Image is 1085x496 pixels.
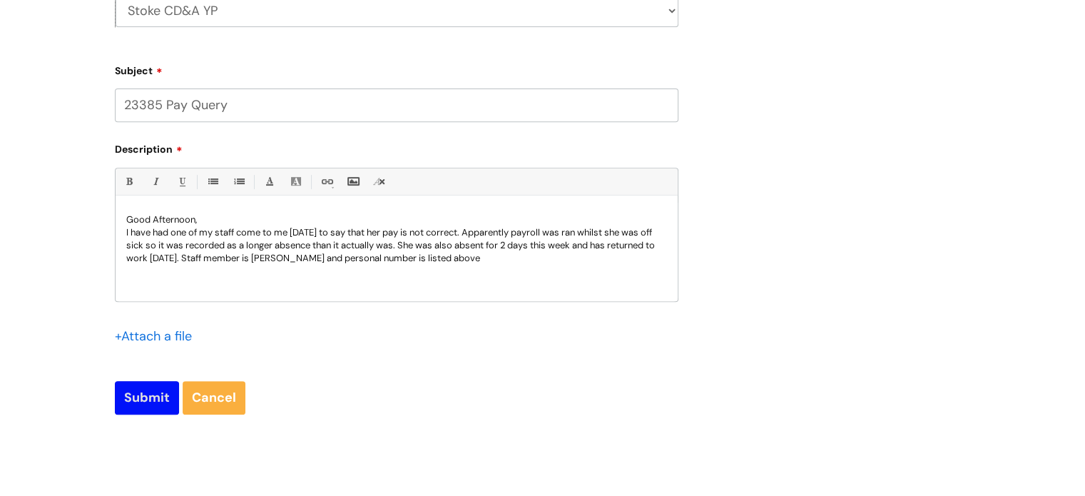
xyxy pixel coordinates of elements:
[287,173,305,191] a: Back Color
[230,173,248,191] a: 1. Ordered List (Ctrl-Shift-8)
[115,60,678,77] label: Subject
[126,213,667,226] p: Good Afternoon,
[370,173,388,191] a: Remove formatting (Ctrl-\)
[115,138,678,156] label: Description
[260,173,278,191] a: Font Color
[344,173,362,191] a: Insert Image...
[203,173,221,191] a: • Unordered List (Ctrl-Shift-7)
[115,381,179,414] input: Submit
[317,173,335,191] a: Link
[120,173,138,191] a: Bold (Ctrl-B)
[146,173,164,191] a: Italic (Ctrl-I)
[173,173,190,191] a: Underline(Ctrl-U)
[183,381,245,414] a: Cancel
[126,226,667,265] p: I have had one of my staff come to me [DATE] to say that her pay is not correct. Apparently payro...
[115,325,200,348] div: Attach a file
